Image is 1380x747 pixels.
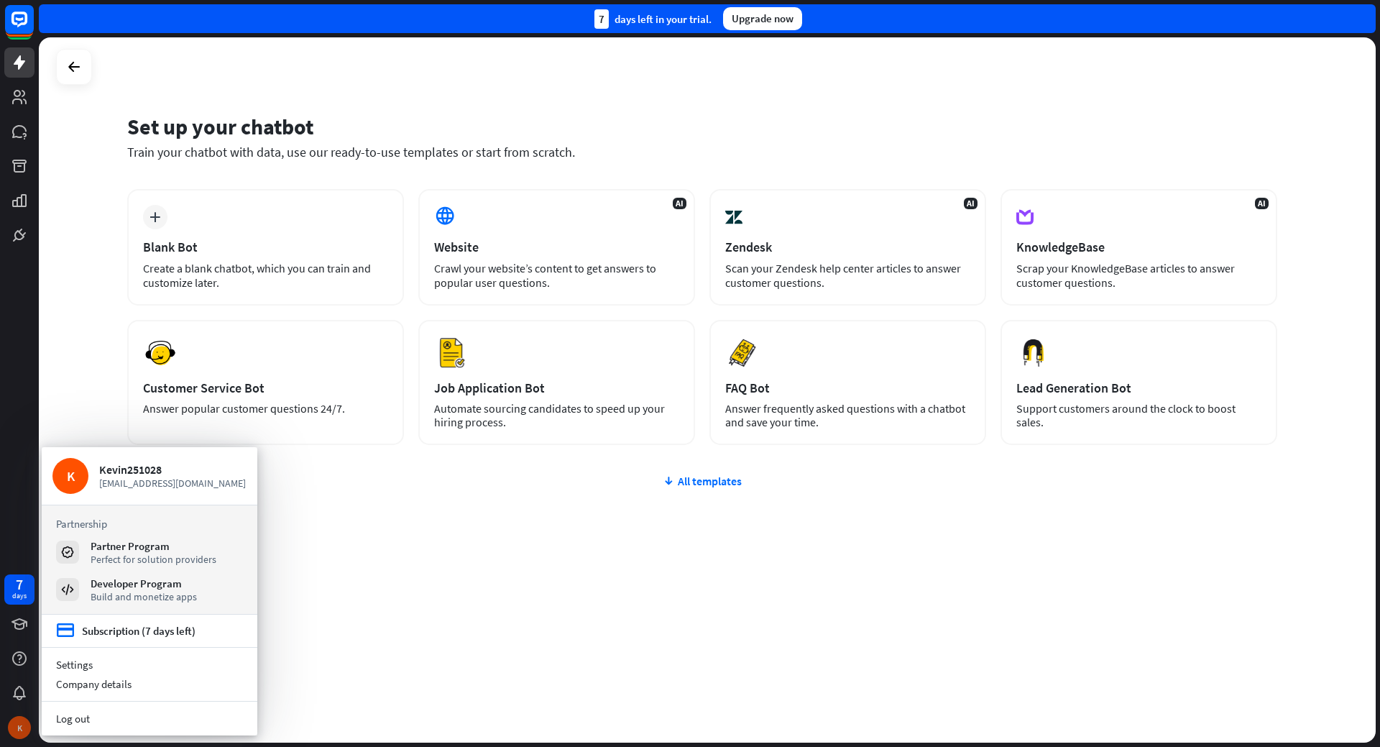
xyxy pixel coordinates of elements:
[12,591,27,601] div: days
[8,716,31,739] div: K
[143,239,388,255] div: Blank Bot
[91,553,216,566] div: Perfect for solution providers
[99,477,247,490] span: [EMAIL_ADDRESS][DOMAIN_NAME]
[42,655,257,674] a: Settings
[127,144,1277,160] div: Train your chatbot with data, use our ready-to-use templates or start from scratch.
[725,380,970,396] div: FAQ Bot
[594,9,609,29] div: 7
[964,198,977,209] span: AI
[52,458,247,494] a: K Kevin251028 [EMAIL_ADDRESS][DOMAIN_NAME]
[725,402,970,429] div: Answer frequently asked questions with a chatbot and save your time.
[723,7,802,30] div: Upgrade now
[91,539,216,553] div: Partner Program
[99,462,247,477] div: Kevin251028
[91,590,197,603] div: Build and monetize apps
[434,380,679,396] div: Job Application Bot
[127,474,1277,488] div: All templates
[4,574,34,605] a: 7 days
[1016,402,1261,429] div: Support customers around the clock to boost sales.
[434,239,679,255] div: Website
[725,239,970,255] div: Zendesk
[143,261,388,290] div: Create a blank chatbot, which you can train and customize later.
[1016,380,1261,396] div: Lead Generation Bot
[434,402,679,429] div: Automate sourcing candidates to speed up your hiring process.
[91,577,197,590] div: Developer Program
[434,261,679,290] div: Crawl your website’s content to get answers to popular user questions.
[56,517,243,531] h3: Partnership
[11,6,55,49] button: Open LiveChat chat widget
[149,212,160,222] i: plus
[594,9,712,29] div: days left in your trial.
[673,198,686,209] span: AI
[16,578,23,591] div: 7
[42,674,257,694] div: Company details
[1255,198,1269,209] span: AI
[725,261,970,290] div: Scan your Zendesk help center articles to answer customer questions.
[56,577,243,602] a: Developer Program Build and monetize apps
[143,380,388,396] div: Customer Service Bot
[56,539,243,565] a: Partner Program Perfect for solution providers
[1016,261,1261,290] div: Scrap your KnowledgeBase articles to answer customer questions.
[52,458,88,494] div: K
[82,624,195,638] div: Subscription (7 days left)
[56,622,75,640] i: credit_card
[56,622,195,640] a: credit_card Subscription (7 days left)
[42,709,257,728] a: Log out
[127,113,1277,140] div: Set up your chatbot
[1016,239,1261,255] div: KnowledgeBase
[143,402,388,416] div: Answer popular customer questions 24/7.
